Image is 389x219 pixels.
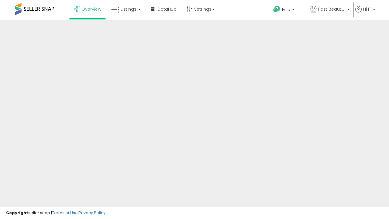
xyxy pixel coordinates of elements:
[282,7,290,12] span: Help
[81,6,101,12] span: Overview
[273,5,281,13] i: Get Help
[157,6,177,12] span: DataHub
[355,6,375,20] a: Hi IT
[363,6,371,12] span: Hi IT
[79,210,105,216] a: Privacy Policy
[121,6,136,12] span: Listings
[268,1,305,20] a: Help
[6,210,28,216] strong: Copyright
[6,210,105,216] div: seller snap | |
[318,6,346,12] span: Fast Beauty ([GEOGRAPHIC_DATA])
[52,210,78,216] a: Terms of Use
